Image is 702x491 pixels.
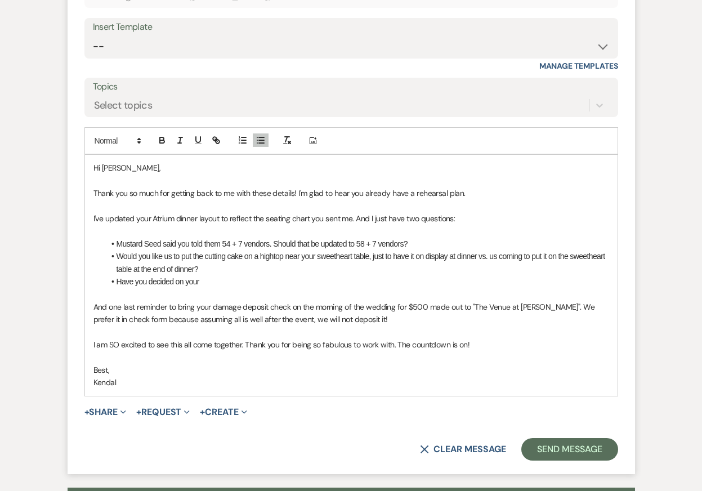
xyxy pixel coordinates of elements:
label: Topics [93,79,610,95]
li: Mustard Seed said you told them 54 + 7 vendors. Should that be updated to 58 + 7 vendors? [105,238,609,250]
p: Thank you so much for getting back to me with these details! I'm glad to hear you already have a ... [93,187,609,199]
button: Send Message [521,438,618,461]
button: Share [84,408,127,417]
span: + [136,408,141,417]
span: + [84,408,90,417]
button: Request [136,408,190,417]
span: + [200,408,205,417]
div: Insert Template [93,19,610,35]
div: Select topics [94,98,153,113]
li: Would you like us to put the cutting cake on a hightop near your sweetheart table, just to have i... [105,250,609,275]
p: I am SO excited to see this all come together. Thank you for being so fabulous to work with. The ... [93,338,609,351]
a: Manage Templates [539,61,618,71]
button: Create [200,408,247,417]
p: I've updated your Atrium dinner layout to reflect the seating chart you sent me. And I just have ... [93,212,609,225]
p: Kendal [93,376,609,389]
li: Have you decided on your [105,275,609,288]
p: And one last reminder to bring your damage deposit check on the morning of the wedding for $500 m... [93,301,609,326]
p: Hi [PERSON_NAME], [93,162,609,174]
button: Clear message [420,445,506,454]
p: Best, [93,364,609,376]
